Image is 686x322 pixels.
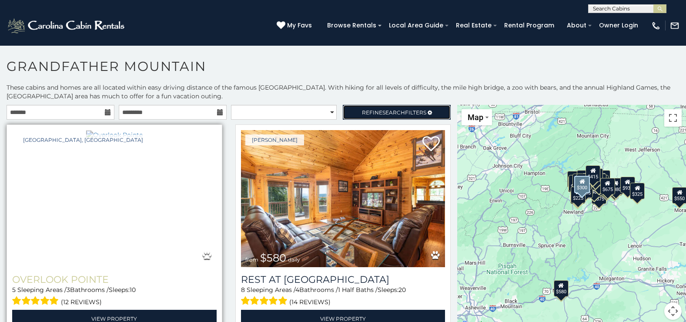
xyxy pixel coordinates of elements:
div: $545 [572,174,587,190]
span: daily [60,256,72,263]
span: daily [288,256,300,263]
div: $300 [574,176,590,193]
a: About [562,19,591,32]
div: $425 [569,175,583,191]
div: $720 [567,171,582,188]
a: Owner Login [595,19,642,32]
h3: Rest at Mountain Crest [241,274,445,285]
a: Overlook Pointe from $300 daily [12,130,217,267]
span: 4 [295,286,299,294]
a: Add to favorites [194,135,211,154]
img: White-1-2.png [7,17,127,34]
div: $430 [576,174,591,190]
span: 10 [130,286,136,294]
a: My Favs [277,21,314,30]
a: Rest at [GEOGRAPHIC_DATA] [241,274,445,285]
a: Browse Rentals [323,19,381,32]
span: 5 [12,286,16,294]
img: Rest at Mountain Crest [241,130,445,267]
span: $580 [260,252,286,264]
span: Search [382,109,405,116]
a: Add to favorites [422,135,440,154]
a: [PERSON_NAME] [245,134,304,145]
span: Refine Filters [362,109,426,116]
a: Local Area Guide [385,19,448,32]
img: mail-regular-white.png [670,21,679,30]
span: My Favs [287,21,312,30]
a: Rest at Mountain Crest from $580 daily [241,130,445,267]
span: from [245,256,258,263]
span: 1 Half Baths / [338,286,378,294]
span: Map [468,113,483,122]
div: $325 [630,183,645,199]
span: (12 reviews) [61,296,102,308]
div: Sleeping Areas / Bathrooms / Sleeps: [12,285,217,308]
a: [GEOGRAPHIC_DATA], [GEOGRAPHIC_DATA] [17,134,150,145]
a: RefineSearchFilters [343,105,451,120]
button: Change map style [462,109,492,125]
div: $580 [554,280,569,297]
a: Overlook Pointe [12,274,217,285]
div: $675 [600,178,615,195]
div: $225 [571,187,586,203]
span: 3 [67,286,70,294]
span: $300 [31,252,58,264]
img: phone-regular-white.png [651,21,661,30]
a: Rental Program [500,19,559,32]
div: Sleeping Areas / Bathrooms / Sleeps: [241,285,445,308]
button: Toggle fullscreen view [664,109,682,127]
span: from [17,256,30,263]
span: 8 [241,286,245,294]
div: $930 [620,177,635,193]
div: $415 [586,165,601,182]
div: $380 [609,178,623,195]
span: (14 reviews) [289,296,331,308]
button: Map camera controls [664,302,682,320]
span: 20 [398,286,406,294]
div: $395 [577,170,592,187]
img: Overlook Pointe [86,131,143,139]
a: Real Estate [452,19,496,32]
div: $349 [596,170,610,187]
